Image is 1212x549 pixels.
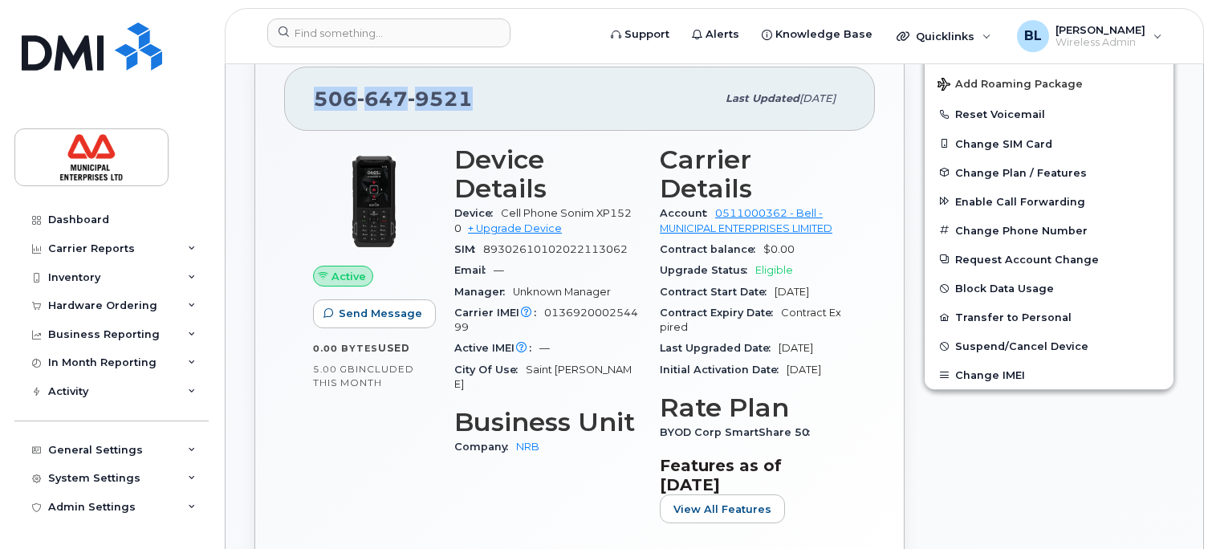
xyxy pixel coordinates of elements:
span: Add Roaming Package [937,78,1083,93]
button: Enable Call Forwarding [925,187,1173,216]
span: Unknown Manager [513,286,611,298]
span: Contract Expiry Date [660,307,781,319]
a: NRB [516,441,539,453]
span: [DATE] [799,92,836,104]
input: Find something... [267,18,510,47]
button: Change Plan / Features [925,158,1173,187]
button: Suspend/Cancel Device [925,331,1173,360]
div: Brad Lyons [1006,20,1173,52]
span: Contract Start Date [660,286,775,298]
button: View All Features [660,494,785,523]
span: included this month [313,363,414,389]
span: 0.00 Bytes [313,343,378,354]
span: Quicklinks [916,30,974,43]
span: 647 [357,87,408,111]
a: Support [600,18,681,51]
span: Upgrade Status [660,264,755,276]
button: Change SIM Card [925,129,1173,158]
h3: Carrier Details [660,145,846,203]
span: Carrier IMEI [454,307,544,319]
span: 506 [314,87,473,111]
span: City Of Use [454,364,526,376]
a: Knowledge Base [750,18,884,51]
span: Saint [PERSON_NAME] [454,364,632,390]
span: Contract balance [660,243,763,255]
span: — [494,264,504,276]
button: Change IMEI [925,360,1173,389]
span: Manager [454,286,513,298]
span: [PERSON_NAME] [1055,23,1145,36]
span: 89302610102022113062 [483,243,628,255]
span: Cell Phone Sonim XP1520 [454,207,632,234]
span: Knowledge Base [775,26,872,43]
h3: Business Unit [454,408,641,437]
button: Transfer to Personal [925,303,1173,331]
span: 013692000254499 [454,307,638,333]
span: [DATE] [787,364,821,376]
span: BYOD Corp SmartShare 50 [660,426,818,438]
span: Company [454,441,516,453]
button: Add Roaming Package [925,67,1173,100]
h3: Features as of [DATE] [660,456,846,494]
span: BL [1024,26,1042,46]
span: SIM [454,243,483,255]
button: Send Message [313,299,436,328]
button: Block Data Usage [925,274,1173,303]
h3: Rate Plan [660,393,846,422]
img: image20231002-3703462-1kqd507.jpeg [326,153,422,250]
span: $0.00 [763,243,795,255]
span: Last Upgraded Date [660,342,779,354]
span: used [378,342,410,354]
span: Send Message [339,306,422,321]
span: [DATE] [779,342,813,354]
span: Device [454,207,501,219]
span: Active [331,269,366,284]
a: + Upgrade Device [468,222,562,234]
span: Email [454,264,494,276]
span: Suspend/Cancel Device [955,340,1088,352]
span: Last updated [726,92,799,104]
span: View All Features [673,502,771,517]
button: Change Phone Number [925,216,1173,245]
a: 0511000362 - Bell - MUNICIPAL ENTERPRISES LIMITED [660,207,832,234]
span: 5.00 GB [313,364,356,375]
span: Initial Activation Date [660,364,787,376]
span: 9521 [408,87,473,111]
span: [DATE] [775,286,809,298]
span: — [539,342,550,354]
h3: Device Details [454,145,641,203]
span: Alerts [706,26,739,43]
a: Alerts [681,18,750,51]
div: Quicklinks [885,20,1003,52]
span: Enable Call Forwarding [955,195,1085,207]
span: Change Plan / Features [955,166,1087,178]
button: Reset Voicemail [925,100,1173,128]
span: Eligible [755,264,793,276]
span: Wireless Admin [1055,36,1145,49]
button: Request Account Change [925,245,1173,274]
span: Account [660,207,715,219]
span: Support [624,26,669,43]
span: Active IMEI [454,342,539,354]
